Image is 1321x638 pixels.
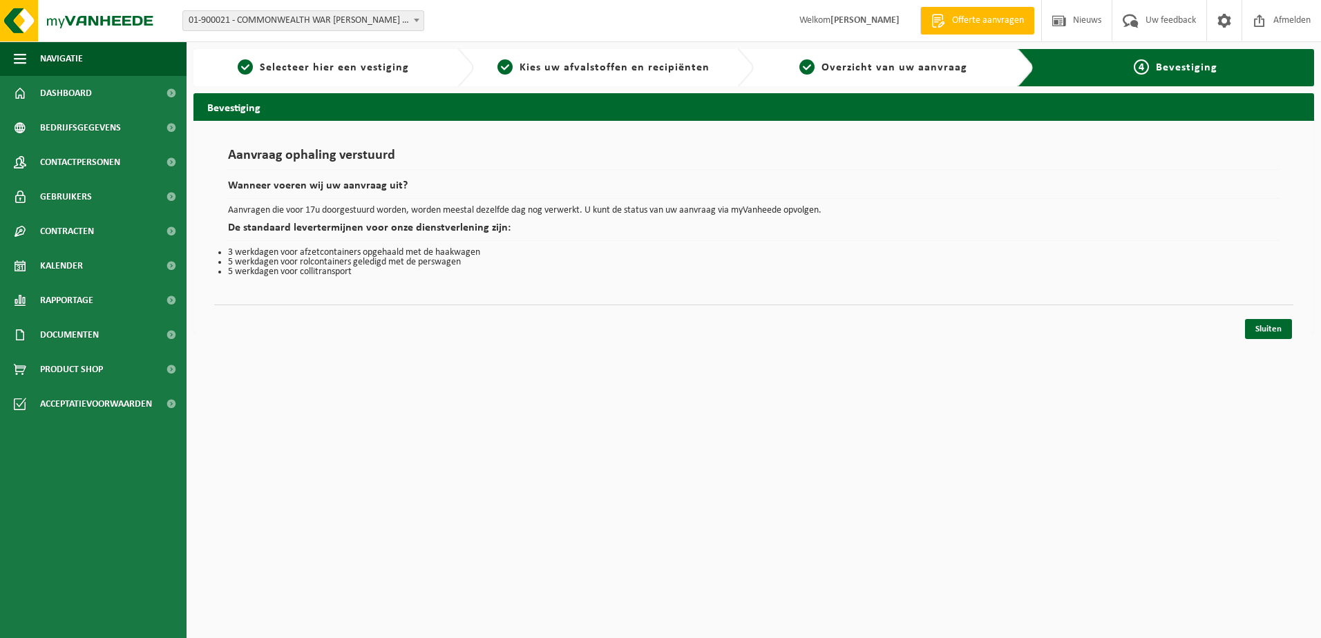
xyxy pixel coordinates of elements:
span: 2 [497,59,513,75]
span: Rapportage [40,283,93,318]
strong: [PERSON_NAME] [830,15,900,26]
li: 5 werkdagen voor collitransport [228,267,1280,277]
span: 01-900021 - COMMONWEALTH WAR GRAVES - IEPER [182,10,424,31]
a: 3Overzicht van uw aanvraag [761,59,1007,76]
a: Offerte aanvragen [920,7,1034,35]
a: 1Selecteer hier een vestiging [200,59,446,76]
span: Product Shop [40,352,103,387]
span: 3 [799,59,815,75]
span: Selecteer hier een vestiging [260,62,409,73]
h2: Wanneer voeren wij uw aanvraag uit? [228,180,1280,199]
h2: Bevestiging [193,93,1314,120]
span: Kalender [40,249,83,283]
span: 4 [1134,59,1149,75]
a: Sluiten [1245,319,1292,339]
span: Navigatie [40,41,83,76]
span: Dashboard [40,76,92,110]
span: Kies uw afvalstoffen en recipiënten [520,62,710,73]
span: Offerte aanvragen [949,14,1027,28]
span: Acceptatievoorwaarden [40,387,152,421]
li: 3 werkdagen voor afzetcontainers opgehaald met de haakwagen [228,248,1280,258]
li: 5 werkdagen voor rolcontainers geledigd met de perswagen [228,258,1280,267]
p: Aanvragen die voor 17u doorgestuurd worden, worden meestal dezelfde dag nog verwerkt. U kunt de s... [228,206,1280,215]
span: Bedrijfsgegevens [40,110,121,145]
a: 2Kies uw afvalstoffen en recipiënten [481,59,727,76]
span: 1 [238,59,253,75]
h1: Aanvraag ophaling verstuurd [228,148,1280,170]
span: Contactpersonen [40,145,120,180]
h2: De standaard levertermijnen voor onze dienstverlening zijn: [228,222,1280,241]
span: Contracten [40,214,94,249]
span: Bevestiging [1156,62,1217,73]
span: Gebruikers [40,180,92,214]
span: Documenten [40,318,99,352]
span: Overzicht van uw aanvraag [821,62,967,73]
span: 01-900021 - COMMONWEALTH WAR GRAVES - IEPER [183,11,424,30]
